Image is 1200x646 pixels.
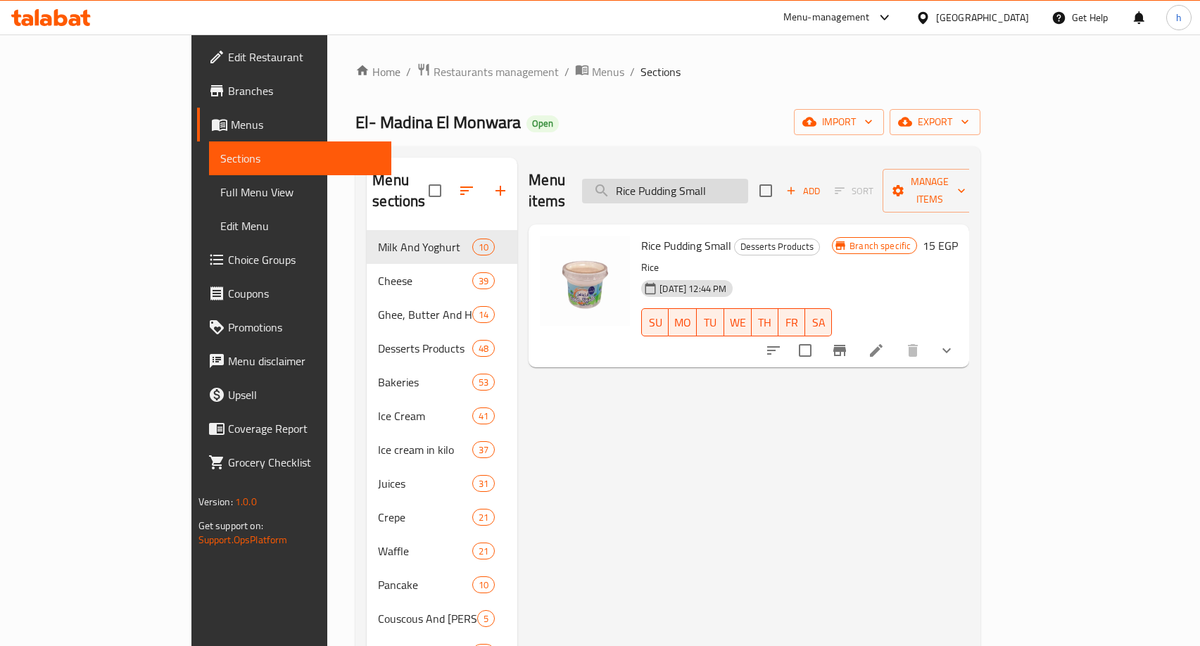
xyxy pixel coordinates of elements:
[355,106,521,138] span: El- Madina El Monwara
[472,272,495,289] div: items
[529,170,565,212] h2: Menu items
[938,342,955,359] svg: Show Choices
[197,310,392,344] a: Promotions
[724,308,752,336] button: WE
[472,441,495,458] div: items
[372,170,429,212] h2: Menu sections
[367,467,517,500] div: Juices31
[669,308,697,336] button: MO
[378,374,472,391] div: Bakeries
[472,340,495,357] div: items
[197,344,392,378] a: Menu disclaimer
[231,116,381,133] span: Menus
[197,243,392,277] a: Choice Groups
[367,602,517,635] div: Couscous And [PERSON_NAME]5
[592,63,624,80] span: Menus
[378,475,472,492] span: Juices
[472,475,495,492] div: items
[367,534,517,568] div: Waffle21
[197,412,392,445] a: Coverage Report
[936,10,1029,25] div: [GEOGRAPHIC_DATA]
[197,277,392,310] a: Coupons
[228,251,381,268] span: Choice Groups
[198,531,288,549] a: Support.OpsPlatform
[378,576,472,593] span: Pancake
[367,399,517,433] div: Ice Cream41
[826,180,883,202] span: Select section first
[197,445,392,479] a: Grocery Checklist
[198,517,263,535] span: Get support on:
[228,319,381,336] span: Promotions
[901,113,969,131] span: export
[784,183,822,199] span: Add
[355,63,980,81] nav: breadcrumb
[209,175,392,209] a: Full Menu View
[406,63,411,80] li: /
[378,543,472,559] span: Waffle
[197,74,392,108] a: Branches
[378,509,472,526] div: Crepe
[640,63,681,80] span: Sections
[472,509,495,526] div: items
[378,610,477,627] div: Couscous And Belila
[378,441,472,458] span: Ice cream in kilo
[805,113,873,131] span: import
[784,312,800,333] span: FR
[896,334,930,367] button: delete
[641,308,669,336] button: SU
[648,312,663,333] span: SU
[473,545,494,558] span: 21
[697,308,724,336] button: TU
[228,285,381,302] span: Coupons
[235,493,257,511] span: 1.0.0
[378,407,472,424] span: Ice Cream
[473,410,494,423] span: 41
[894,173,966,208] span: Manage items
[473,477,494,490] span: 31
[735,239,819,255] span: Desserts Products
[790,336,820,365] span: Select to update
[197,108,392,141] a: Menus
[781,180,826,202] button: Add
[228,49,381,65] span: Edit Restaurant
[473,342,494,355] span: 48
[450,174,484,208] span: Sort sections
[472,239,495,255] div: items
[868,342,885,359] a: Edit menu item
[473,578,494,592] span: 10
[783,9,870,26] div: Menu-management
[378,610,477,627] span: Couscous And [PERSON_NAME]
[378,239,472,255] span: Milk And Yoghurt
[220,150,381,167] span: Sections
[434,63,559,80] span: Restaurants management
[674,312,691,333] span: MO
[757,334,790,367] button: sort-choices
[367,331,517,365] div: Desserts Products48
[751,176,781,205] span: Select section
[367,568,517,602] div: Pancake10
[730,312,746,333] span: WE
[630,63,635,80] li: /
[473,308,494,322] span: 14
[367,500,517,534] div: Crepe21
[1176,10,1182,25] span: h
[844,239,916,253] span: Branch specific
[778,308,805,336] button: FR
[472,306,495,323] div: items
[209,209,392,243] a: Edit Menu
[805,308,832,336] button: SA
[472,374,495,391] div: items
[378,306,472,323] span: Ghee, Butter And Honey
[197,378,392,412] a: Upsell
[228,353,381,369] span: Menu disclaimer
[540,236,630,326] img: Rice Pudding Small
[473,241,494,254] span: 10
[923,236,958,255] h6: 15 EGP
[228,386,381,403] span: Upsell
